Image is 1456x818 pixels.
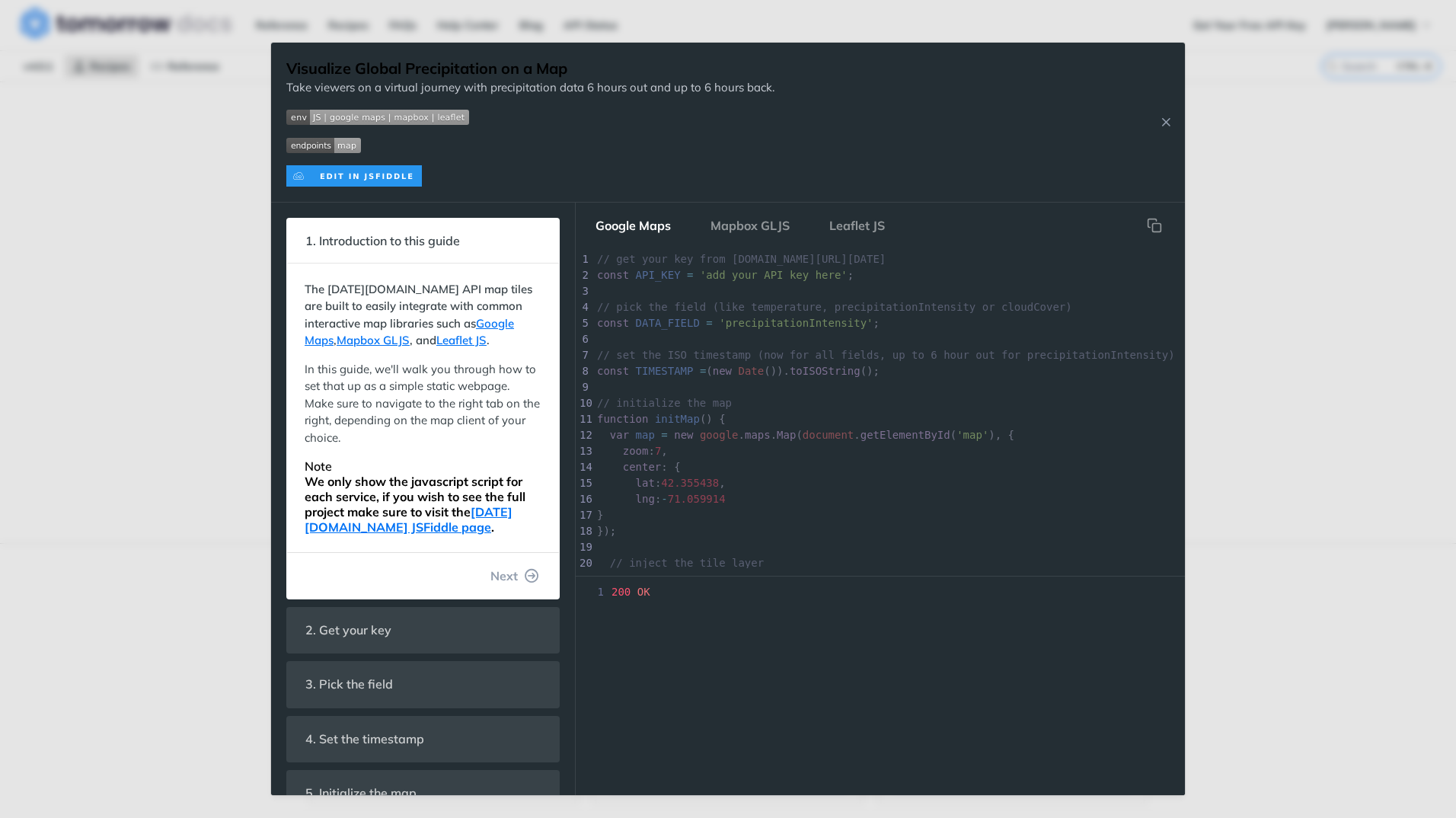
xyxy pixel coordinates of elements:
[636,317,700,329] span: DATA_FIELD
[719,317,873,329] span: 'precipitationIntensity'
[576,539,591,555] div: 19
[576,267,591,283] div: 2
[817,210,897,241] button: Leaflet JS
[286,138,361,153] img: endpoint
[583,210,683,241] button: Google Maps
[576,347,591,363] div: 7
[674,429,693,441] span: new
[576,443,591,459] div: 13
[286,110,469,125] img: env
[576,315,591,331] div: 5
[295,226,471,256] span: 1. Introduction to this guide
[305,504,512,535] a: [DATE][DOMAIN_NAME] JSFiddle page
[700,269,848,281] span: 'add your API key here'
[623,461,662,473] span: center
[636,365,694,377] span: TIMESTAMP
[490,567,518,585] span: Next
[597,509,604,521] span: }
[597,413,648,425] span: function
[790,365,861,377] span: toISOString
[286,58,774,79] h1: Visualize Global Precipitation on a Map
[637,586,650,598] span: OK
[636,493,655,505] span: lng
[576,555,591,571] div: 20
[286,716,560,762] section: 4. Set the timestamp
[668,493,726,505] span: 71.059914
[576,395,591,411] div: 10
[305,361,541,447] p: In this guide, we'll walk you through how to set that up as a simple static webpage. Make sure to...
[286,167,422,181] a: Expand image
[305,459,541,535] div: We only show the javascript script for each service, if you wish to see the full project make sur...
[661,477,719,489] span: 42.355438
[286,108,774,126] span: Expand image
[597,253,886,265] span: // get your key from [DOMAIN_NAME][URL][DATE]
[777,429,796,441] span: Map
[1147,218,1162,233] svg: hidden
[610,429,629,441] span: var
[597,269,854,281] span: ;
[576,507,591,523] div: 17
[286,607,560,653] section: 2. Get your key
[576,459,591,475] div: 14
[636,477,655,489] span: lat
[597,349,1175,361] span: // set the ISO timestamp (now for all fields, up to 6 hour out for precipitationIntensity)
[1139,210,1170,241] button: Copy
[597,365,880,377] span: ( ()). ();
[576,283,591,299] div: 3
[436,333,487,347] a: Leaflet JS
[597,301,1072,313] span: // pick the field (like temperature, precipitationIntensity or cloudCover)
[611,586,631,598] span: 200
[661,429,667,441] span: =
[295,778,427,808] span: 5. Initialize the map
[305,282,532,348] strong: The [DATE][DOMAIN_NAME] API map tiles are built to easily integrate with common interactive map l...
[286,165,422,187] img: clone
[576,299,591,315] div: 4
[636,269,681,281] span: API_KEY
[739,365,765,377] span: Date
[597,477,726,489] span: : ,
[286,218,560,600] section: 1. Introduction to this guideThe [DATE][DOMAIN_NAME] API map tiles are built to easily integrate ...
[295,615,402,645] span: 2. Get your key
[655,413,700,425] span: initMap
[597,413,726,425] span: () {
[597,269,629,281] span: const
[576,584,608,600] span: 1
[576,251,591,267] div: 1
[286,661,560,708] section: 3. Pick the field
[803,429,854,441] span: document
[286,79,774,97] p: Take viewers on a virtual journey with precipitation data 6 hours out and up to 6 hours back.
[706,317,712,329] span: =
[1154,114,1177,129] button: Close Recipe
[597,317,880,329] span: ;
[337,333,410,347] a: Mapbox GLJS
[655,445,661,457] span: 7
[700,429,739,441] span: google
[597,461,681,473] span: : {
[576,379,591,395] div: 9
[576,331,591,347] div: 6
[636,429,655,441] span: map
[295,724,435,754] span: 4. Set the timestamp
[305,459,332,474] strong: Note
[687,269,693,281] span: =
[700,365,706,377] span: =
[597,493,726,505] span: :
[576,427,591,443] div: 12
[597,525,616,537] span: });
[661,493,667,505] span: -
[576,475,591,491] div: 15
[286,770,560,816] section: 5. Initialize the map
[597,429,1014,441] span: . . ( . ( ), {
[576,363,591,379] div: 8
[597,445,668,457] span: : ,
[286,136,774,154] span: Expand image
[713,365,732,377] span: new
[956,429,988,441] span: 'map'
[597,397,732,409] span: // initialize the map
[745,429,771,441] span: maps
[295,669,404,699] span: 3. Pick the field
[610,557,764,569] span: // inject the tile layer
[698,210,802,241] button: Mapbox GLJS
[597,365,629,377] span: const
